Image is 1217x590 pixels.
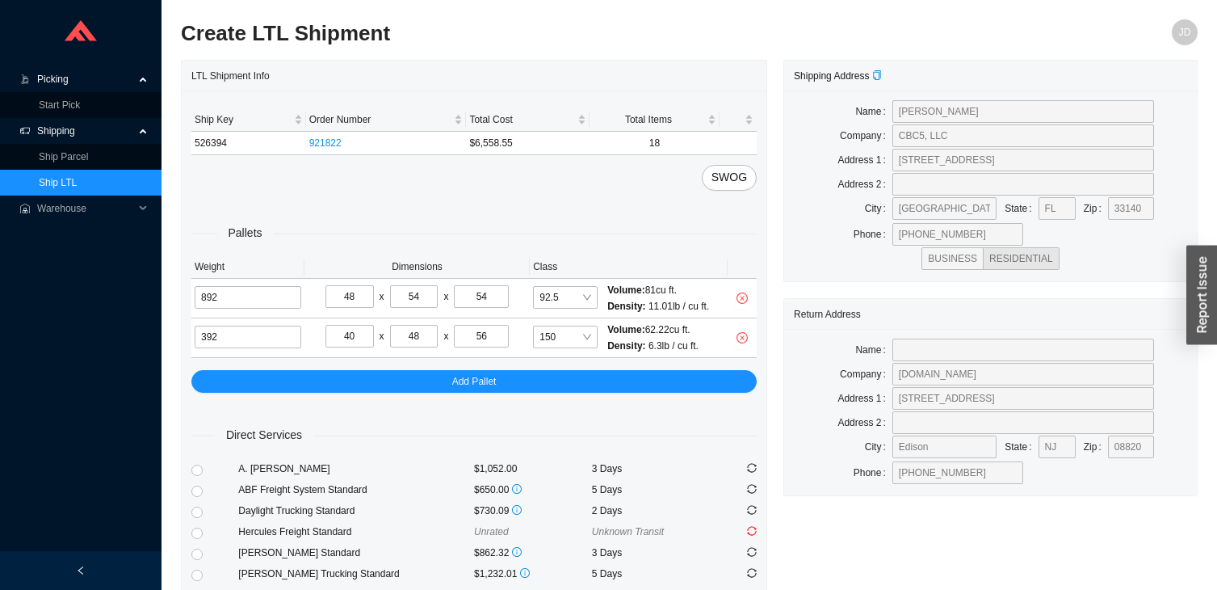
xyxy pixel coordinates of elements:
div: $650.00 [474,482,592,498]
label: Zip [1084,436,1108,458]
label: Name [855,100,892,123]
span: 92.5 [539,287,591,308]
div: 5 Days [592,566,710,582]
span: Shipping [37,118,134,144]
div: Daylight Trucking Standard [238,503,474,519]
label: Name [855,339,892,361]
label: Phone [854,461,892,484]
div: LTL Shipment Info [191,61,757,91]
button: SWOG [702,165,757,191]
span: Add Pallet [452,373,497,390]
span: SWOG [711,168,747,187]
span: info-circle [520,568,530,578]
span: Unrated [474,526,509,537]
span: Density: [607,301,645,312]
span: copy [872,70,882,80]
a: Ship Parcel [39,151,88,162]
input: W [390,325,439,348]
div: Copy [872,68,882,84]
span: Shipping Address [794,70,882,82]
input: L [325,285,374,308]
div: [PERSON_NAME] Standard [238,545,474,561]
label: Zip [1084,197,1108,220]
span: Density: [607,340,645,352]
label: Address 2 [837,173,892,196]
h2: Create LTL Shipment [181,19,943,48]
span: Total Cost [469,112,573,128]
span: Total Items [593,112,705,128]
span: JD [1179,19,1191,45]
div: x [380,289,384,305]
div: 81 cu ft. [607,282,709,298]
div: 11.01 lb / cu ft. [607,298,709,314]
div: [PERSON_NAME] Trucking Standard [238,566,474,582]
td: 526394 [191,132,306,155]
th: Dimensions [304,255,530,279]
label: Company [840,124,892,147]
th: Class [530,255,728,279]
span: Picking [37,66,134,92]
th: undefined sortable [720,108,757,132]
input: H [454,325,509,348]
label: Address 1 [837,149,892,171]
div: x [443,289,448,305]
input: L [325,325,374,348]
label: Company [840,363,892,386]
td: $6,558.55 [466,132,589,155]
div: $730.09 [474,503,592,519]
span: info-circle [512,484,522,494]
input: W [390,285,439,308]
span: close-circle [731,293,753,304]
label: City [865,436,892,458]
span: info-circle [512,505,522,515]
span: left [76,566,86,575]
span: Volume: [607,284,644,296]
div: Return Address [794,299,1187,329]
div: A. [PERSON_NAME] [238,461,474,477]
a: Start Pick [39,99,80,111]
div: 62.22 cu ft. [607,322,699,338]
label: State [1005,436,1038,458]
span: Volume: [607,324,644,335]
span: Unknown Transit [592,526,664,537]
th: Total Cost sortable [466,108,589,132]
div: $862.32 [474,545,592,561]
span: Pallets [217,224,274,242]
label: City [865,197,892,220]
span: info-circle [512,547,522,557]
button: Add Pallet [191,370,757,393]
span: sync [747,568,757,578]
td: 18 [590,132,720,155]
div: 3 Days [592,461,710,477]
label: Address 1 [837,387,892,410]
th: Total Items sortable [590,108,720,132]
span: 150 [539,327,591,348]
span: sync [747,505,757,515]
div: 5 Days [592,482,710,498]
div: 6.3 lb / cu ft. [607,338,699,354]
div: $1,232.01 [474,566,592,582]
span: RESIDENTIAL [989,253,1053,264]
div: x [380,328,384,344]
span: Warehouse [37,196,134,221]
button: close-circle [731,287,753,310]
span: Direct Services [215,426,313,445]
div: Hercules Freight Standard [238,524,474,540]
div: ABF Freight System Standard [238,482,474,498]
span: sync [747,463,757,473]
span: sync [747,484,757,494]
button: close-circle [731,327,753,349]
span: Order Number [309,112,451,128]
input: H [454,285,509,308]
div: 2 Days [592,503,710,519]
th: Order Number sortable [306,108,467,132]
span: sync [747,526,757,536]
label: State [1005,197,1038,220]
label: Address 2 [837,411,892,434]
span: Ship Key [195,112,291,128]
th: Weight [191,255,304,279]
span: BUSINESS [928,253,977,264]
a: 921822 [309,137,342,149]
span: close-circle [731,332,753,343]
th: Ship Key sortable [191,108,306,132]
